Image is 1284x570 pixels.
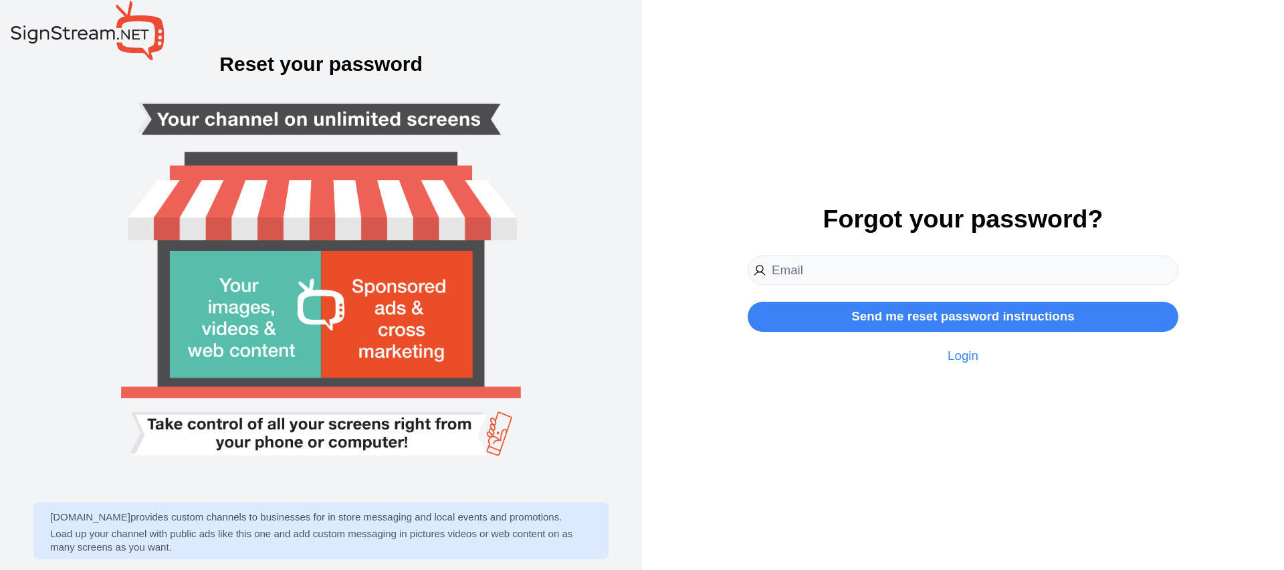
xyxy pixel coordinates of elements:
[50,510,592,524] p: provides custom channels to businesses for in store messaging and local events and promotions.
[50,511,130,522] a: [DOMAIN_NAME]
[13,54,629,74] h3: Reset your password
[50,527,592,554] p: Load up your channel with public ads like this one and add custom messaging in pictures videos or...
[748,349,1178,364] a: Login
[748,302,1178,332] button: Send me reset password instructions
[11,1,165,60] img: SignStream.NET
[75,11,567,559] img: Smart tv login
[748,256,1178,286] input: Email
[748,207,1178,232] h2: Forgot your password?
